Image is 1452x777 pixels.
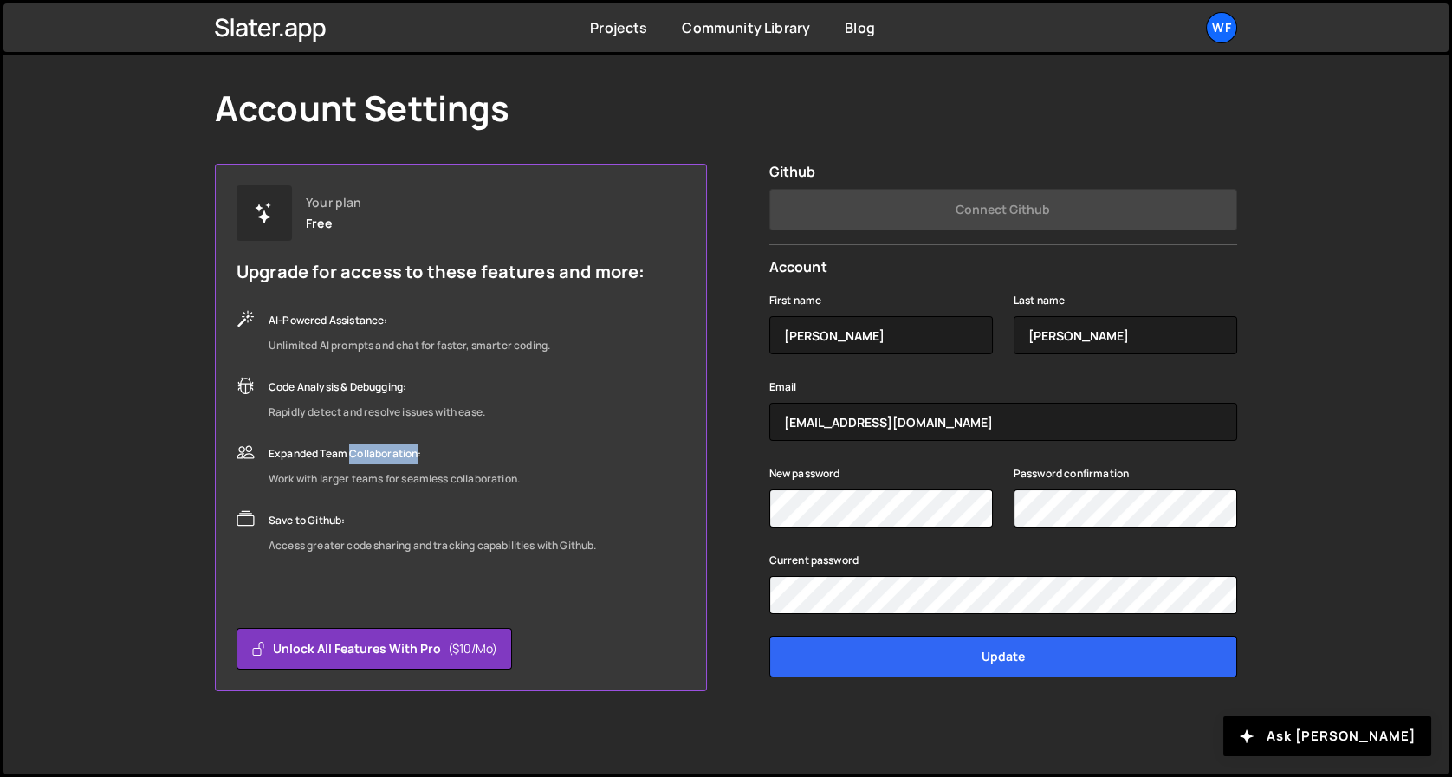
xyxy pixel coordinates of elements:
[769,259,1238,275] h2: Account
[306,196,361,210] div: Your plan
[237,628,512,670] button: Unlock all features with Pro($10/mo)
[269,310,550,331] div: AI-Powered Assistance:
[448,640,497,657] span: ($10/mo)
[769,465,840,482] label: New password
[269,469,520,489] div: Work with larger teams for seamless collaboration.
[682,18,810,37] a: Community Library
[269,535,597,556] div: Access greater code sharing and tracking capabilities with Github.
[769,552,859,569] label: Current password
[1014,292,1065,309] label: Last name
[1014,465,1129,482] label: Password confirmation
[269,377,485,398] div: Code Analysis & Debugging:
[845,18,875,37] a: Blog
[215,87,510,129] h1: Account Settings
[769,189,1238,230] button: Connect Github
[269,444,520,464] div: Expanded Team Collaboration:
[306,217,332,230] div: Free
[237,262,645,282] h5: Upgrade for access to these features and more:
[1206,12,1237,43] a: WF
[1223,716,1431,756] button: Ask [PERSON_NAME]
[769,292,822,309] label: First name
[269,402,485,423] div: Rapidly detect and resolve issues with ease.
[269,335,550,356] div: Unlimited AI prompts and chat for faster, smarter coding.
[590,18,647,37] a: Projects
[769,379,797,396] label: Email
[269,510,597,531] div: Save to Github:
[769,636,1238,677] input: Update
[769,164,1238,180] h2: Github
